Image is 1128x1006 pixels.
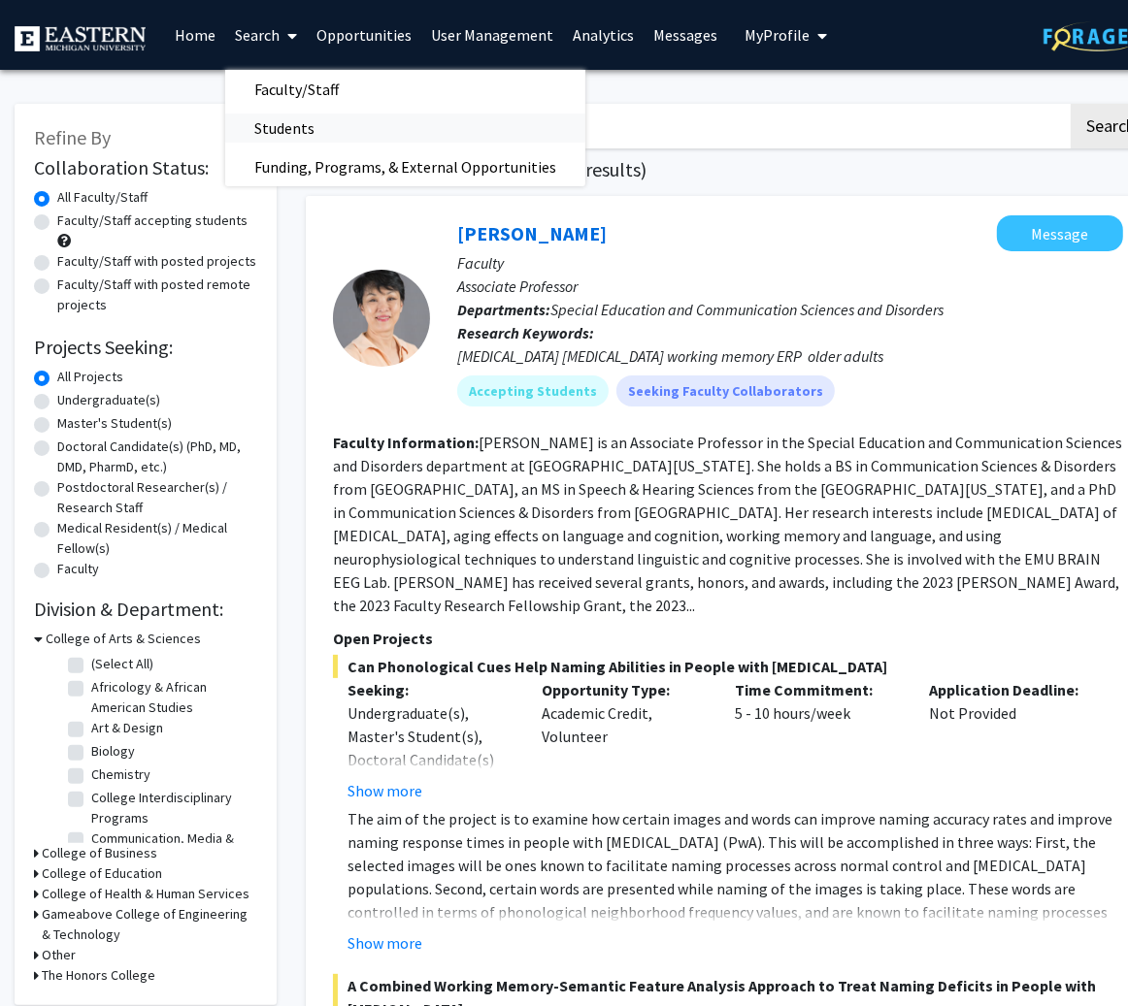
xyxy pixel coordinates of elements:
a: Messages [644,1,727,69]
h3: College of Business [42,843,157,863]
p: Faculty [457,251,1123,275]
label: Master's Student(s) [57,413,172,434]
input: Search Keywords [306,104,1068,148]
h2: Division & Department: [34,598,257,621]
p: Opportunity Type: [542,678,707,701]
fg-read-more: [PERSON_NAME] is an Associate Professor in the Special Education and Communication Sciences and D... [333,433,1122,615]
div: Undergraduate(s), Master's Student(s), Doctoral Candidate(s) (PhD, MD, DMD, PharmD, etc.) [348,701,513,818]
div: Academic Credit, Volunteer [527,678,721,802]
button: Show more [348,779,422,802]
label: Faculty/Staff with posted projects [57,251,256,272]
a: Home [165,1,225,69]
a: Search [225,1,307,69]
span: My Profile [745,25,810,45]
mat-chip: Accepting Students [457,375,609,406]
h3: The Honors College [42,965,155,986]
label: Medical Resident(s) / Medical Fellow(s) [57,518,257,559]
h3: College of Education [42,863,162,884]
span: Special Education and Communication Sciences and Disorders [550,300,944,319]
a: Faculty/Staff [225,75,585,104]
label: Faculty [57,559,99,579]
div: Not Provided [914,678,1109,802]
span: Refine By [34,125,111,149]
a: Funding, Programs, & External Opportunities [225,152,585,181]
span: Can Phonological Cues Help Naming Abilities in People with [MEDICAL_DATA] [333,655,1123,678]
h2: Projects Seeking: [34,336,257,359]
b: Faculty Information: [333,433,479,452]
b: Research Keywords: [457,323,594,342]
label: Art & Design [91,718,163,738]
a: Opportunities [307,1,421,69]
b: Departments: [457,300,550,319]
label: Africology & African American Studies [91,677,252,718]
a: Analytics [563,1,644,69]
label: Undergraduate(s) [57,390,160,410]
img: Eastern Michigan University Logo [15,26,146,51]
h3: Gameabove College of Engineering & Technology [42,904,257,945]
h2: Collaboration Status: [34,156,257,179]
a: [PERSON_NAME] [457,221,607,245]
label: Communication, Media & Theatre Arts [91,828,252,869]
h3: College of Arts & Sciences [46,629,201,649]
label: Faculty/Staff accepting students [57,211,248,231]
a: Students [225,114,585,143]
div: [MEDICAL_DATA] [MEDICAL_DATA] working memory ERP older adults [457,344,1123,368]
label: All Projects [57,367,123,387]
p: Time Commitment: [736,678,901,701]
iframe: Chat [15,919,83,991]
a: User Management [421,1,563,69]
p: Application Deadline: [929,678,1094,701]
div: 5 - 10 hours/week [721,678,915,802]
span: Faculty/Staff [225,70,368,109]
label: Faculty/Staff with posted remote projects [57,275,257,315]
span: Funding, Programs, & External Opportunities [225,147,585,186]
mat-chip: Seeking Faculty Collaborators [616,375,835,406]
button: Show more [348,931,422,955]
p: Associate Professor [457,275,1123,298]
label: Chemistry [91,764,150,785]
label: All Faculty/Staff [57,187,148,208]
label: (Select All) [91,654,153,674]
label: Postdoctoral Researcher(s) / Research Staff [57,477,257,518]
button: Message Naomi Hashimoto [997,215,1123,251]
p: Seeking: [348,678,513,701]
label: Biology [91,741,135,762]
label: Doctoral Candidate(s) (PhD, MD, DMD, PharmD, etc.) [57,437,257,477]
p: Open Projects [333,627,1123,650]
span: Students [225,109,344,147]
p: The aim of the project is to examine how certain images and words can improve naming accuracy rat... [348,807,1123,993]
label: College Interdisciplinary Programs [91,788,252,828]
h3: College of Health & Human Services [42,884,249,904]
